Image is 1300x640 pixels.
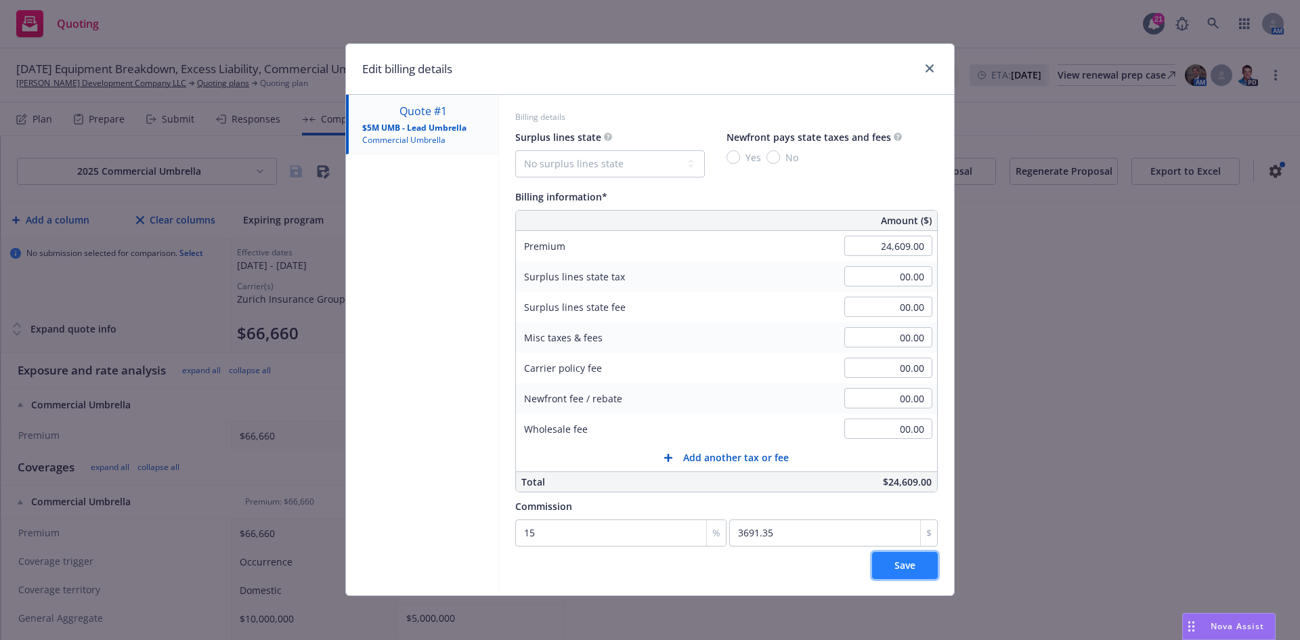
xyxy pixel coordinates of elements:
a: close [922,60,938,77]
input: 0.00 [844,358,932,378]
span: Save [894,559,915,572]
input: 0.00 [844,327,932,347]
span: Surplus lines state fee [524,301,626,314]
span: Newfront pays state taxes and fees [727,131,891,144]
span: Newfront fee / rebate [524,392,622,405]
span: Add another tax or fee [683,450,789,465]
span: % [712,526,720,540]
input: No [766,150,780,164]
span: Surplus lines state [515,131,601,144]
span: Carrier policy fee [524,362,602,375]
input: 0.00 [844,419,932,439]
span: Premium [524,240,565,253]
input: 0.00 [844,388,932,408]
span: Commercial Umbrella [362,134,446,146]
input: 0.00 [844,236,932,256]
span: Yes [745,150,761,165]
button: Quote #1$5M UMB - Lead UmbrellaCommercial Umbrella [346,95,498,154]
button: Nova Assist [1182,613,1276,640]
span: $5M UMB - Lead Umbrella [362,122,467,133]
span: Nova Assist [1211,620,1264,632]
span: Surplus lines state tax [524,270,625,283]
span: Wholesale fee [524,423,588,435]
span: $ [926,526,932,540]
span: No [785,150,798,165]
span: Billing information* [515,190,607,203]
button: Save [872,552,938,579]
div: Drag to move [1183,614,1200,639]
button: Add another tax or fee [516,444,938,471]
div: Billing details [515,111,938,123]
span: Amount ($) [881,213,932,228]
span: Misc taxes & fees [524,331,603,344]
span: Total [521,475,545,488]
span: Quote #1 [362,103,485,119]
span: $24,609.00 [883,475,932,488]
span: Commission [515,500,572,513]
input: 0.00 [844,266,932,286]
input: Yes [727,150,740,164]
input: 0.00 [844,297,932,317]
h1: Edit billing details [362,60,452,78]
